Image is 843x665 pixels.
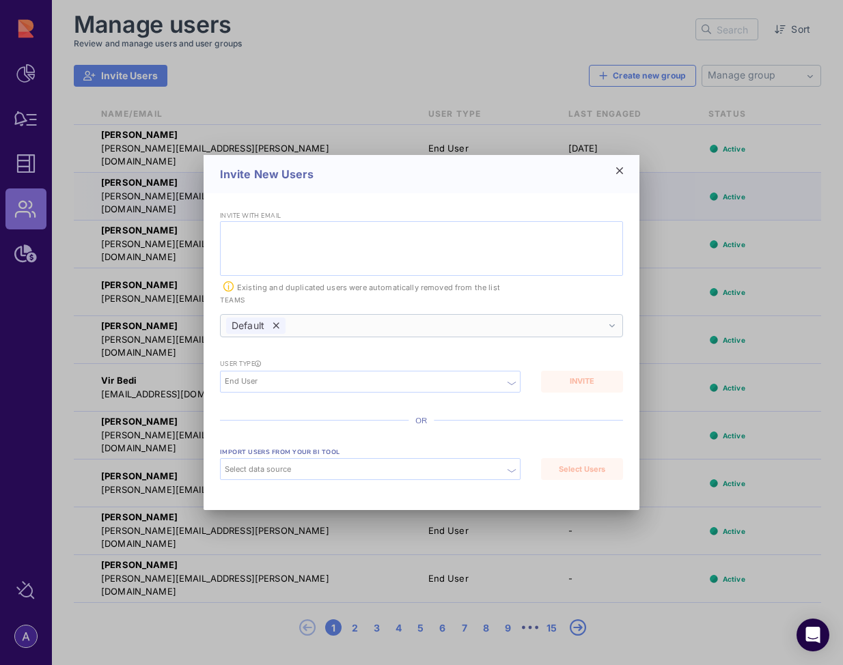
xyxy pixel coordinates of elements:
[797,619,829,651] div: Open Intercom Messenger
[508,469,516,472] img: arrow
[225,227,618,243] input: Enter one or more email addresses separated with space or comma
[220,296,245,304] span: teams
[220,165,314,183] span: Invite New Users
[232,319,264,332] span: Default
[220,212,281,220] label: Invite with email
[220,360,521,369] label: user type
[220,448,521,457] label: import users from your bi tool
[508,382,516,385] img: arrow
[237,282,500,294] span: Existing and duplicated users were automatically removed from the list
